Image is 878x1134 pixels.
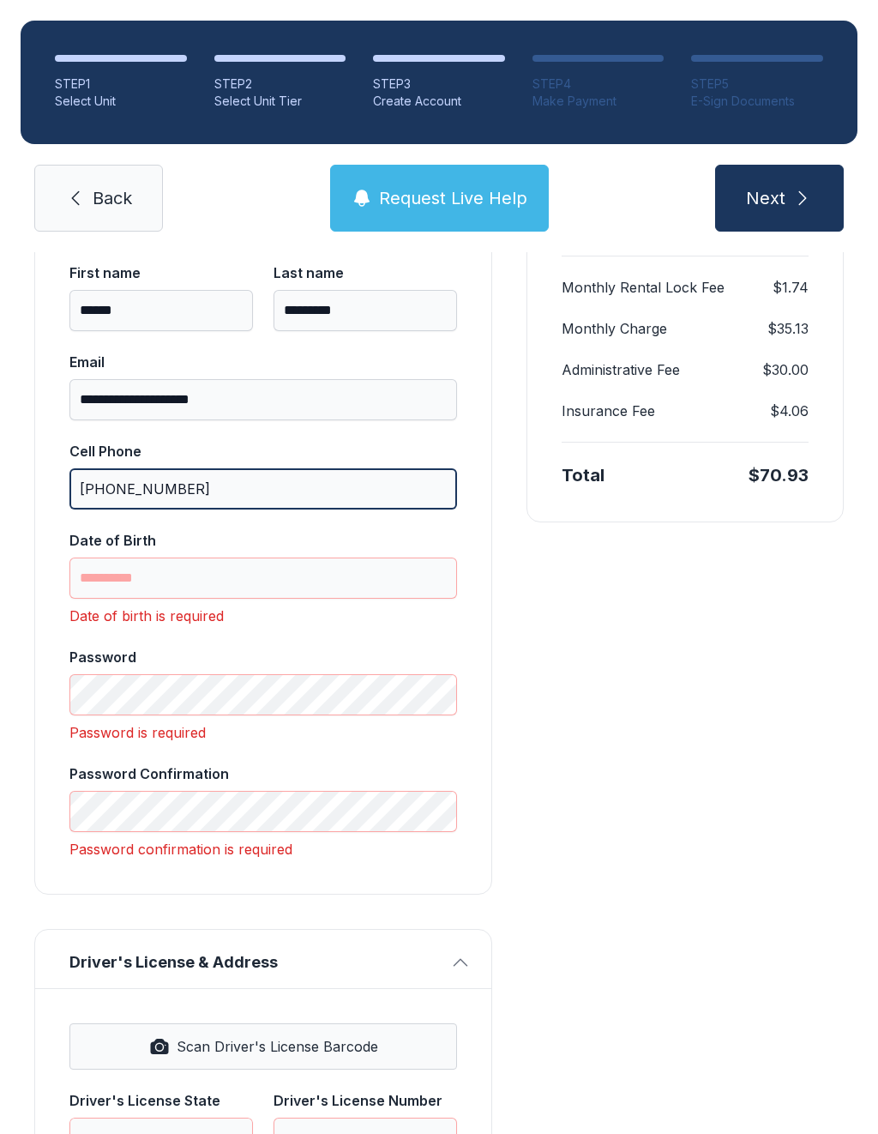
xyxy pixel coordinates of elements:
[177,1036,378,1057] span: Scan Driver's License Barcode
[373,75,505,93] div: STEP 3
[214,93,346,110] div: Select Unit Tier
[69,441,457,461] div: Cell Phone
[69,290,253,331] input: First name
[274,290,457,331] input: Last name
[93,186,132,210] span: Back
[69,1090,253,1111] div: Driver's License State
[69,379,457,420] input: Email
[562,359,680,380] dt: Administrative Fee
[69,791,457,832] input: Password Confirmation
[746,186,785,210] span: Next
[691,75,823,93] div: STEP 5
[770,401,809,421] dd: $4.06
[274,262,457,283] div: Last name
[562,277,725,298] dt: Monthly Rental Lock Fee
[773,277,809,298] dd: $1.74
[767,318,809,339] dd: $35.13
[69,606,457,626] div: Date of birth is required
[691,93,823,110] div: E-Sign Documents
[69,722,457,743] div: Password is required
[69,530,457,551] div: Date of Birth
[69,468,457,510] input: Cell Phone
[69,352,457,372] div: Email
[749,463,809,487] div: $70.93
[69,950,443,974] span: Driver's License & Address
[69,262,253,283] div: First name
[55,93,187,110] div: Select Unit
[35,930,491,988] button: Driver's License & Address
[379,186,527,210] span: Request Live Help
[373,93,505,110] div: Create Account
[69,839,457,860] div: Password confirmation is required
[532,93,665,110] div: Make Payment
[562,318,667,339] dt: Monthly Charge
[532,75,665,93] div: STEP 4
[762,359,809,380] dd: $30.00
[562,401,655,421] dt: Insurance Fee
[69,674,457,715] input: Password
[69,647,457,667] div: Password
[69,558,457,599] input: Date of Birth
[274,1090,457,1111] div: Driver's License Number
[562,463,604,487] div: Total
[55,75,187,93] div: STEP 1
[214,75,346,93] div: STEP 2
[69,763,457,784] div: Password Confirmation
